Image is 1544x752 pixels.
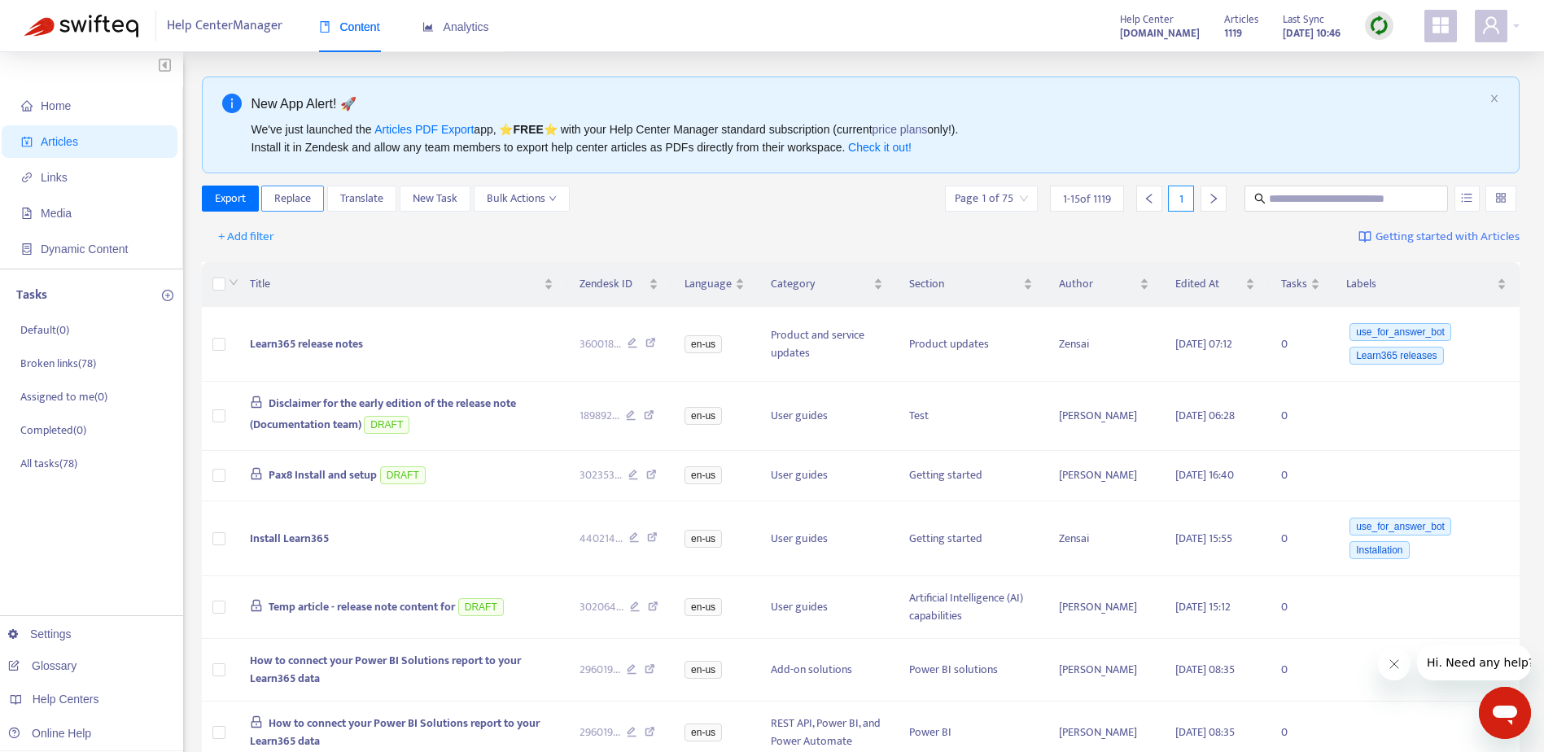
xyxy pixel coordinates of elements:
span: lock [250,599,263,612]
span: Author [1059,275,1136,293]
span: DRAFT [380,466,426,484]
img: Swifteq [24,15,138,37]
span: left [1144,193,1155,204]
span: Zendesk ID [580,275,646,293]
span: en-us [685,530,722,548]
td: 0 [1268,501,1333,576]
td: Test [896,382,1046,451]
span: link [21,172,33,183]
span: Title [250,275,540,293]
p: Broken links ( 78 ) [20,355,96,372]
td: Zensai [1046,501,1162,576]
span: plus-circle [162,290,173,301]
td: 0 [1268,639,1333,702]
a: Articles PDF Export [374,123,474,136]
span: 440214 ... [580,530,623,548]
p: Assigned to me ( 0 ) [20,388,107,405]
td: Getting started [896,501,1046,576]
td: [PERSON_NAME] [1046,382,1162,451]
td: Product and service updates [758,307,896,382]
span: Getting started with Articles [1376,228,1520,247]
button: unordered-list [1454,186,1480,212]
td: User guides [758,451,896,502]
span: search [1254,193,1266,204]
td: Power BI solutions [896,639,1046,702]
strong: [DATE] 10:46 [1283,24,1341,42]
th: Author [1046,262,1162,307]
span: Labels [1346,275,1494,293]
span: lock [250,396,263,409]
span: DRAFT [458,598,504,616]
span: Category [771,275,870,293]
span: use_for_answer_bot [1349,518,1451,536]
span: en-us [685,598,722,616]
span: 302064 ... [580,598,623,616]
span: Help Center [1120,11,1174,28]
span: right [1208,193,1219,204]
td: Zensai [1046,307,1162,382]
th: Zendesk ID [566,262,672,307]
td: 0 [1268,576,1333,639]
span: 296019 ... [580,724,620,741]
span: en-us [685,335,722,353]
span: Dynamic Content [41,243,128,256]
th: Tasks [1268,262,1333,307]
td: User guides [758,382,896,451]
th: Category [758,262,896,307]
button: Export [202,186,259,212]
span: Disclaimer for the early edition of the release note (Documentation team) [250,394,517,434]
td: [PERSON_NAME] [1046,576,1162,639]
span: Analytics [422,20,489,33]
span: en-us [685,407,722,425]
span: Replace [274,190,311,208]
span: Bulk Actions [487,190,557,208]
span: appstore [1431,15,1450,35]
span: unordered-list [1461,192,1472,203]
span: file-image [21,208,33,219]
img: image-link [1358,230,1371,243]
span: book [319,21,330,33]
span: 1 - 15 of 1119 [1063,190,1111,208]
span: How to connect your Power BI Solutions report to your Learn365 data [250,651,521,688]
b: FREE [513,123,543,136]
iframe: Message from company [1417,645,1531,680]
th: Section [896,262,1046,307]
span: en-us [685,724,722,741]
button: Translate [327,186,396,212]
td: User guides [758,501,896,576]
a: Getting started with Articles [1358,224,1520,250]
span: Temp article - release note content for [269,597,455,616]
span: Last Sync [1283,11,1324,28]
p: All tasks ( 78 ) [20,455,77,472]
iframe: Button to launch messaging window [1479,687,1531,739]
strong: 1119 [1224,24,1242,42]
button: close [1489,94,1499,104]
span: lock [250,715,263,728]
td: [PERSON_NAME] [1046,639,1162,702]
span: Links [41,171,68,184]
a: Settings [8,627,72,641]
button: Replace [261,186,324,212]
th: Edited At [1162,262,1268,307]
span: Content [319,20,380,33]
span: close [1489,94,1499,103]
span: down [549,195,557,203]
span: New Task [413,190,457,208]
a: price plans [873,123,928,136]
td: User guides [758,576,896,639]
span: [DATE] 16:40 [1175,466,1234,484]
span: 360018 ... [580,335,621,353]
button: New Task [400,186,470,212]
span: Translate [340,190,383,208]
td: 0 [1268,382,1333,451]
th: Language [671,262,758,307]
span: Installation [1349,541,1409,559]
span: en-us [685,466,722,484]
span: Articles [41,135,78,148]
div: New App Alert! 🚀 [252,94,1484,114]
p: Completed ( 0 ) [20,422,86,439]
span: lock [250,467,263,480]
span: Install Learn365 [250,529,329,548]
span: Articles [1224,11,1258,28]
span: info-circle [222,94,242,113]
